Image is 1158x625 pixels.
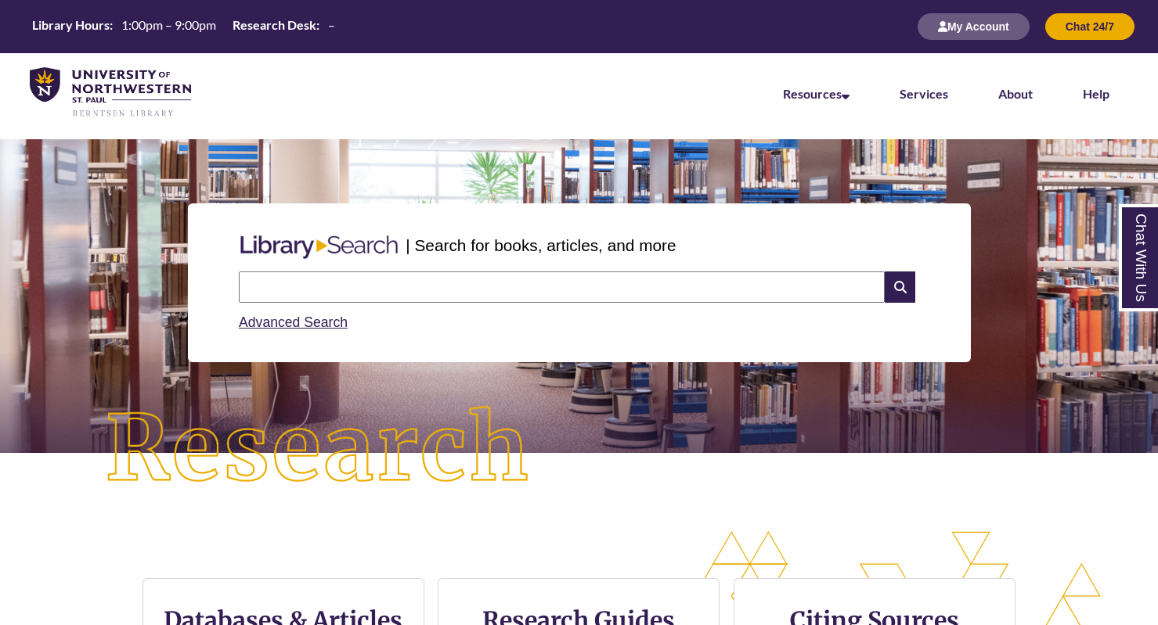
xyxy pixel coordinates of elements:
span: – [328,17,335,32]
img: Research [58,359,579,540]
img: UNWSP Library Logo [30,67,191,118]
a: My Account [918,20,1030,33]
th: Library Hours: [26,16,115,34]
a: About [998,86,1033,101]
button: My Account [918,13,1030,40]
a: Resources [783,86,850,101]
p: | Search for books, articles, and more [406,233,676,257]
a: Chat 24/7 [1045,20,1135,33]
th: Research Desk: [226,16,322,34]
img: Libary Search [233,229,406,265]
a: Advanced Search [239,314,348,330]
button: Chat 24/7 [1045,13,1135,40]
i: Search [885,271,914,303]
a: Help [1083,86,1109,101]
a: Hours Today [26,16,341,38]
a: Services [900,86,948,101]
span: 1:00pm – 9:00pm [121,17,216,32]
table: Hours Today [26,16,341,36]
